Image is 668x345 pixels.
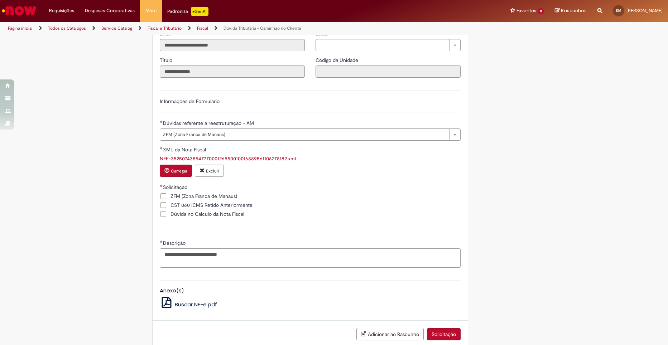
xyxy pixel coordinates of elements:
[316,65,461,78] input: Código da Unidade
[163,129,446,140] span: ZFM (Zona Franca de Manaus)
[616,8,621,13] span: KM
[170,201,253,209] span: CST 060 ICMS Retido Anteriormente
[175,301,217,308] span: Buscar NF-e.pdf
[160,288,461,294] h5: Anexo(s)
[160,147,163,150] span: Obrigatório Preenchido
[427,328,461,340] button: Solicitação
[561,7,587,14] span: Rascunhos
[160,248,461,268] textarea: Descrição
[224,25,301,31] a: Dúvida Tributária - Caminhão no Cliente
[160,184,163,187] span: Obrigatório Preenchido
[316,39,461,51] a: Limpar campo Local
[48,25,86,31] a: Todos os Catálogos
[170,210,244,218] span: Dúvida no Cálculo da Nota Fiscal
[1,4,38,18] img: ServiceNow
[5,22,440,35] ul: Trilhas de página
[163,146,207,153] span: XML da Nota Fiscal
[160,155,296,162] a: Download de NFE-35250743854777000126550010016889561106278182.xml
[163,184,189,190] span: Solicitação
[148,25,182,31] a: Fiscal e Tributário
[516,7,536,14] span: Favoritos
[8,25,33,31] a: Página inicial
[316,57,360,63] span: Somente leitura - Código da Unidade
[195,165,224,177] button: Excluir anexo NFE-35250743854777000126550010016889561106278182.xml
[167,7,208,16] div: Padroniza
[49,7,74,14] span: Requisições
[191,7,208,16] p: +GenAi
[163,240,187,246] span: Descrição
[171,168,187,174] small: Carregar
[316,57,360,64] label: Somente leitura - Código da Unidade
[160,98,220,105] label: Informações de Formulário
[160,57,174,63] span: Somente leitura - Título
[356,328,424,340] button: Adicionar ao Rascunho
[170,193,237,200] span: ZFM (Zona Franca de Manaus)
[160,65,305,78] input: Título
[145,7,157,14] span: More
[626,8,663,14] span: [PERSON_NAME]
[160,165,192,177] button: Carregar anexo de XML da Nota Fiscal Required
[160,120,163,123] span: Obrigatório Preenchido
[160,301,217,308] a: Buscar NF-e.pdf
[85,7,135,14] span: Despesas Corporativas
[163,120,255,126] span: Dúvidas referente a reestruturação - AM
[206,168,219,174] small: Excluir
[197,25,208,31] a: Fiscal
[101,25,132,31] a: Service Catalog
[160,240,163,243] span: Obrigatório Preenchido
[538,8,544,14] span: 11
[555,8,587,14] a: Rascunhos
[160,57,174,64] label: Somente leitura - Título
[160,39,305,51] input: Email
